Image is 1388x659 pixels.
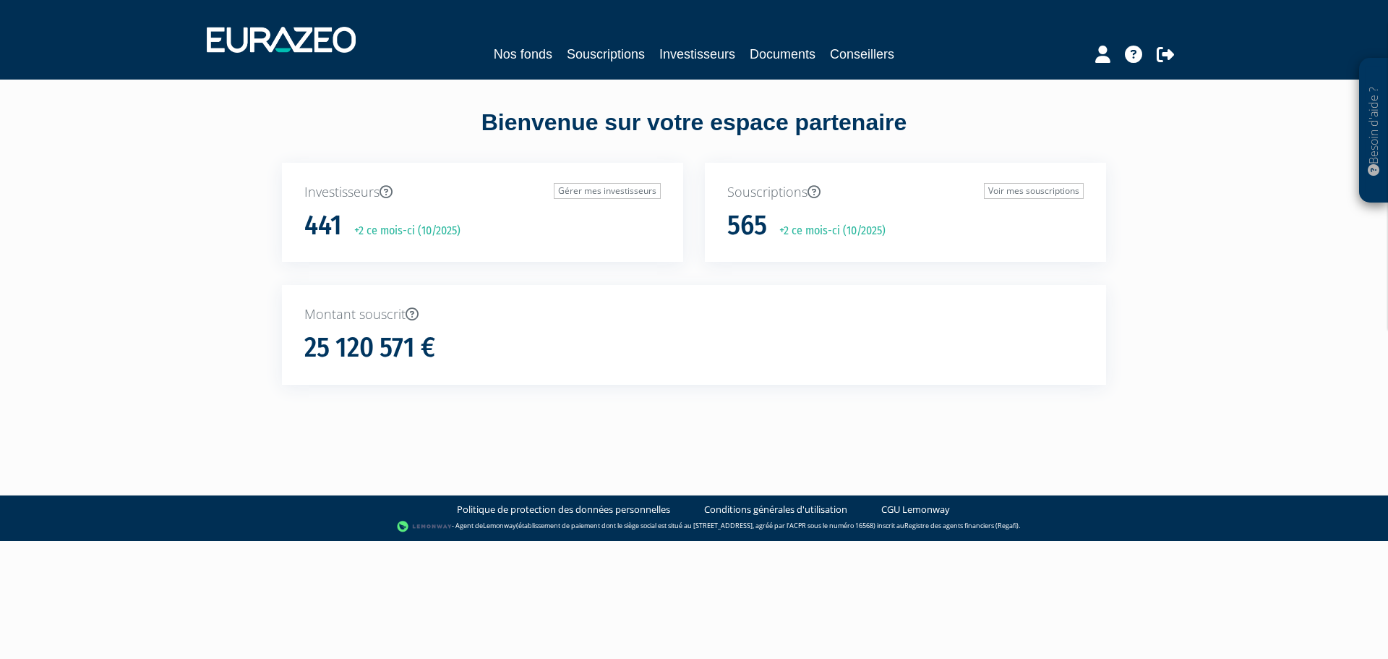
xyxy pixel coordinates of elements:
[494,44,552,64] a: Nos fonds
[14,519,1374,534] div: - Agent de (établissement de paiement dont le siège social est situé au [STREET_ADDRESS], agréé p...
[727,183,1084,202] p: Souscriptions
[659,44,735,64] a: Investisseurs
[567,44,645,64] a: Souscriptions
[397,519,453,534] img: logo-lemonway.png
[304,183,661,202] p: Investisseurs
[483,521,516,530] a: Lemonway
[704,503,847,516] a: Conditions générales d'utilisation
[750,44,815,64] a: Documents
[984,183,1084,199] a: Voir mes souscriptions
[457,503,670,516] a: Politique de protection des données personnelles
[271,106,1117,163] div: Bienvenue sur votre espace partenaire
[727,211,767,241] h1: 565
[1366,66,1382,196] p: Besoin d'aide ?
[830,44,894,64] a: Conseillers
[344,223,460,239] p: +2 ce mois-ci (10/2025)
[769,223,886,239] p: +2 ce mois-ci (10/2025)
[554,183,661,199] a: Gérer mes investisseurs
[881,503,950,516] a: CGU Lemonway
[207,27,356,53] img: 1732889491-logotype_eurazeo_blanc_rvb.png
[304,305,1084,324] p: Montant souscrit
[304,333,435,363] h1: 25 120 571 €
[904,521,1019,530] a: Registre des agents financiers (Regafi)
[304,211,342,241] h1: 441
